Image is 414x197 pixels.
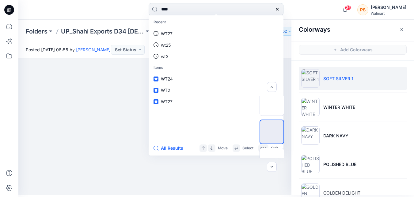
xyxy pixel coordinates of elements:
p: GOLDEN DELIGHT [323,190,360,196]
h2: Colorways [299,26,330,33]
a: WT24 [150,73,282,85]
a: WT2 [150,85,282,96]
p: Recent [150,17,282,28]
p: wt3 [161,53,169,60]
span: Posted [DATE] 08:55 by [26,46,111,53]
span: WT27 [161,99,173,104]
span: WT24 [161,76,173,81]
a: WT27 [150,28,282,39]
a: [PERSON_NAME] [76,47,111,52]
p: 52 [283,28,287,35]
img: POLISHED BLUE [301,155,320,173]
p: DARK NAVY [323,132,348,139]
img: DARK NAVY [301,126,320,145]
img: SOFT SILVER 1 [301,69,320,88]
span: 36 [345,5,351,10]
img: WINTER WHITE [301,98,320,116]
p: Move [218,145,228,152]
a: UP_Shahi Exports D34 [DEMOGRAPHIC_DATA] Tops [61,27,144,36]
a: wt3 [150,51,282,62]
a: WT27 [150,96,282,107]
div: Walmart [371,11,406,16]
span: WT2 [161,88,170,93]
a: wt25 [150,39,282,51]
p: SOFT SILVER 1 [323,75,353,82]
p: WINTER WHITE [323,104,355,110]
p: Items [150,62,282,73]
p: WT27 [161,30,173,37]
p: Select [242,145,253,152]
button: All Results [154,144,187,152]
div: [PERSON_NAME] [371,4,406,11]
p: POLISHED BLUE [323,161,356,167]
a: Folders [26,27,47,36]
button: 52 [275,27,294,36]
div: PS [357,4,368,15]
p: wt25 [161,42,171,48]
